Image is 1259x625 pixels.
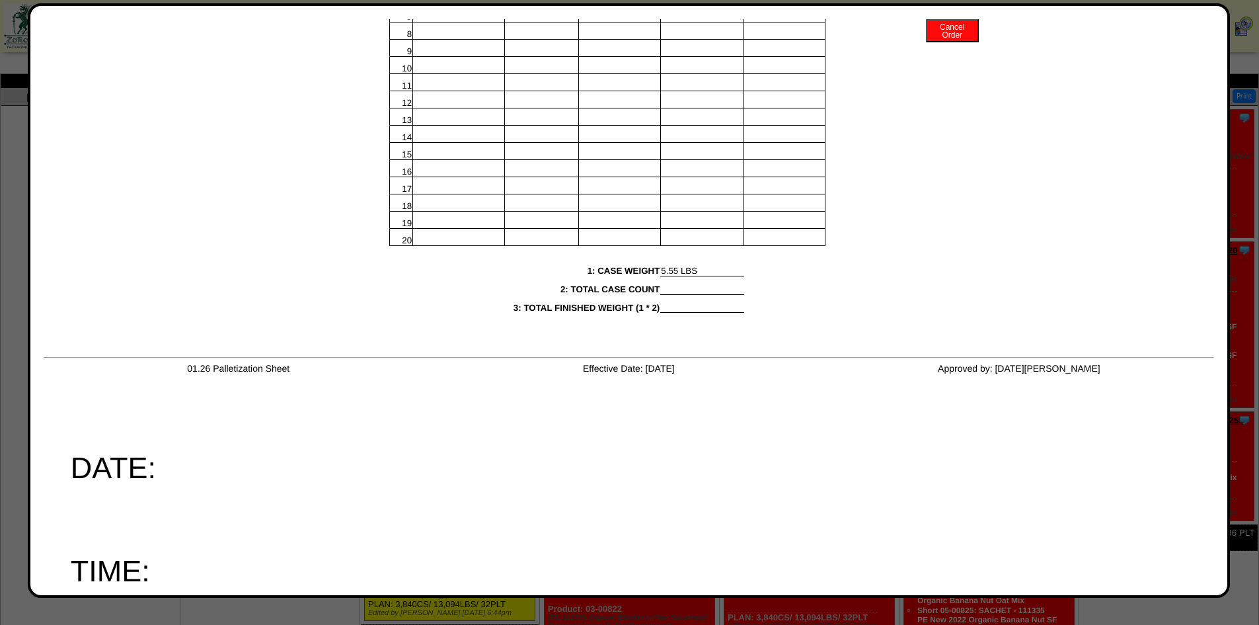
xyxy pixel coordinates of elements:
[390,39,413,56] td: 9
[390,22,413,39] td: 8
[434,363,824,374] td: Effective Date: [DATE]
[390,73,413,91] td: 11
[390,159,413,177] td: 16
[390,91,413,108] td: 12
[390,211,413,228] td: 19
[390,194,413,211] td: 18
[390,142,413,159] td: 15
[44,363,434,374] td: 01.26 Palletization Sheet
[71,451,156,588] span: DATE: TIME:
[390,125,413,142] td: 14
[504,258,660,276] td: 1: CASE WEIGHT
[926,19,979,42] button: CancelOrder
[390,56,413,73] td: 10
[390,177,413,194] td: 17
[660,258,744,276] td: 5.55 LBS
[390,108,413,125] td: 13
[504,294,660,313] td: 3: TOTAL FINISHED WEIGHT (1 * 2)
[390,228,413,245] td: 20
[824,363,1215,374] td: Approved by: [DATE][PERSON_NAME]
[504,276,660,294] td: 2: TOTAL CASE COUNT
